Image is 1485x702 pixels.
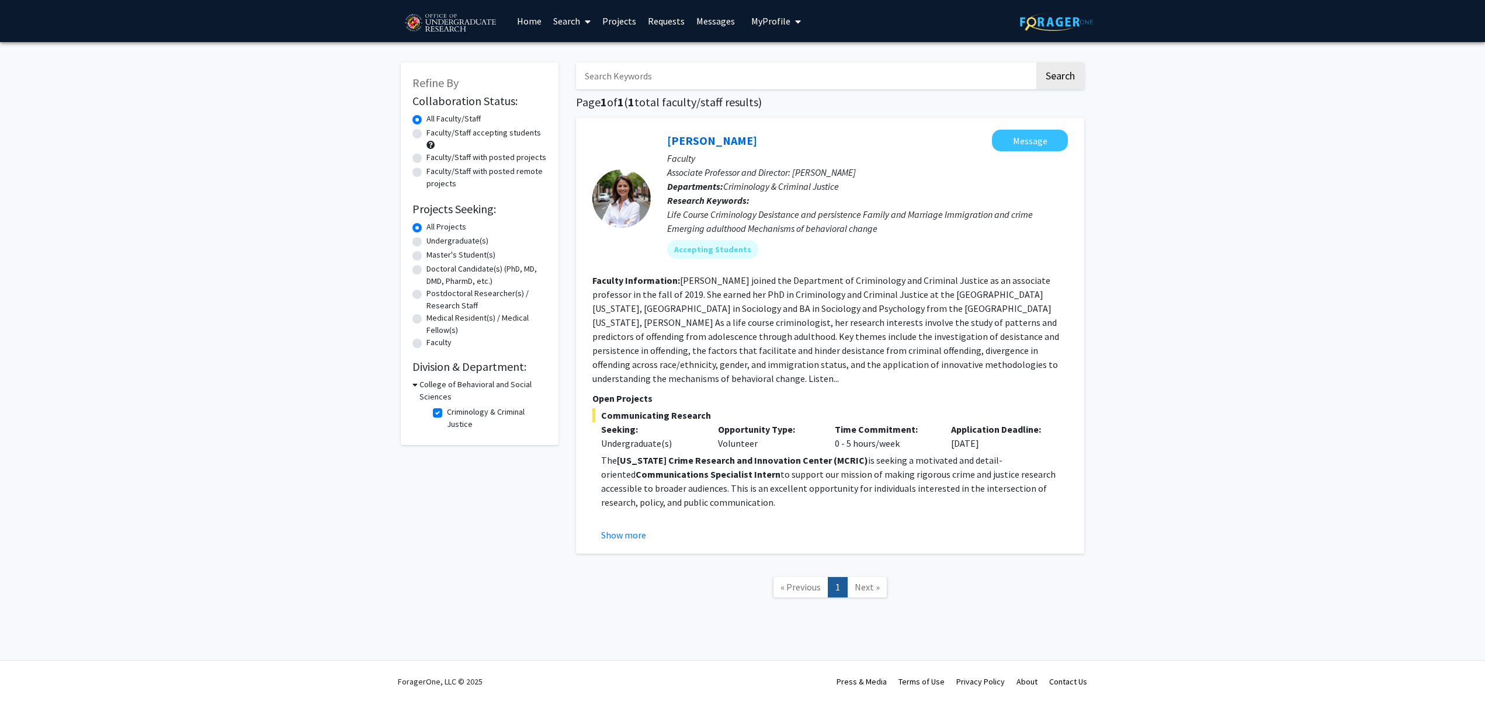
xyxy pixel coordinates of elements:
[426,113,481,125] label: All Faculty/Staff
[426,312,547,336] label: Medical Resident(s) / Medical Fellow(s)
[426,165,547,190] label: Faculty/Staff with posted remote projects
[667,194,750,206] b: Research Keywords:
[601,422,700,436] p: Seeking:
[667,165,1068,179] p: Associate Professor and Director: [PERSON_NAME]
[628,95,634,109] span: 1
[723,180,839,192] span: Criminology & Criminal Justice
[751,15,790,27] span: My Profile
[596,1,642,41] a: Projects
[592,391,1068,405] p: Open Projects
[667,133,757,148] a: [PERSON_NAME]
[837,676,887,687] a: Press & Media
[780,581,821,593] span: « Previous
[601,436,700,450] div: Undergraduate(s)
[426,127,541,139] label: Faculty/Staff accepting students
[426,235,488,247] label: Undergraduate(s)
[667,180,723,192] b: Departments:
[419,378,547,403] h3: College of Behavioral and Social Sciences
[642,1,691,41] a: Requests
[667,151,1068,165] p: Faculty
[547,1,596,41] a: Search
[718,422,817,436] p: Opportunity Type:
[667,240,758,259] mat-chip: Accepting Students
[667,207,1068,235] div: Life Course Criminology Desistance and persistence Family and Marriage Immigration and crime Emer...
[412,202,547,216] h2: Projects Seeking:
[898,676,945,687] a: Terms of Use
[426,287,547,312] label: Postdoctoral Researcher(s) / Research Staff
[601,453,1068,509] p: The is seeking a motivated and detail-oriented to support our mission of making rigorous crime an...
[601,528,646,542] button: Show more
[855,581,880,593] span: Next »
[592,408,1068,422] span: Communicating Research
[412,94,547,108] h2: Collaboration Status:
[992,130,1068,151] button: Message Bianca Bersani
[426,151,546,164] label: Faculty/Staff with posted projects
[426,336,452,349] label: Faculty
[1049,676,1087,687] a: Contact Us
[636,468,780,480] strong: Communications Specialist Intern
[426,263,547,287] label: Doctoral Candidate(s) (PhD, MD, DMD, PharmD, etc.)
[576,565,1084,613] nav: Page navigation
[835,422,934,436] p: Time Commitment:
[1020,13,1093,31] img: ForagerOne Logo
[426,221,466,233] label: All Projects
[9,649,50,693] iframe: Chat
[826,422,943,450] div: 0 - 5 hours/week
[942,422,1059,450] div: [DATE]
[617,454,868,466] strong: [US_STATE] Crime Research and Innovation Center (MCRIC)
[576,95,1084,109] h1: Page of ( total faculty/staff results)
[447,406,544,430] label: Criminology & Criminal Justice
[691,1,741,41] a: Messages
[847,577,887,597] a: Next Page
[592,274,680,286] b: Faculty Information:
[617,95,624,109] span: 1
[951,422,1050,436] p: Application Deadline:
[412,75,459,90] span: Refine By
[398,661,483,702] div: ForagerOne, LLC © 2025
[1016,676,1038,687] a: About
[1036,62,1084,89] button: Search
[412,360,547,374] h2: Division & Department:
[576,62,1035,89] input: Search Keywords
[956,676,1005,687] a: Privacy Policy
[426,249,495,261] label: Master's Student(s)
[511,1,547,41] a: Home
[601,95,607,109] span: 1
[828,577,848,597] a: 1
[401,9,499,38] img: University of Maryland Logo
[773,577,828,597] a: Previous Page
[592,274,1059,384] fg-read-more: [PERSON_NAME] joined the Department of Criminology and Criminal Justice as an associate professor...
[709,422,826,450] div: Volunteer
